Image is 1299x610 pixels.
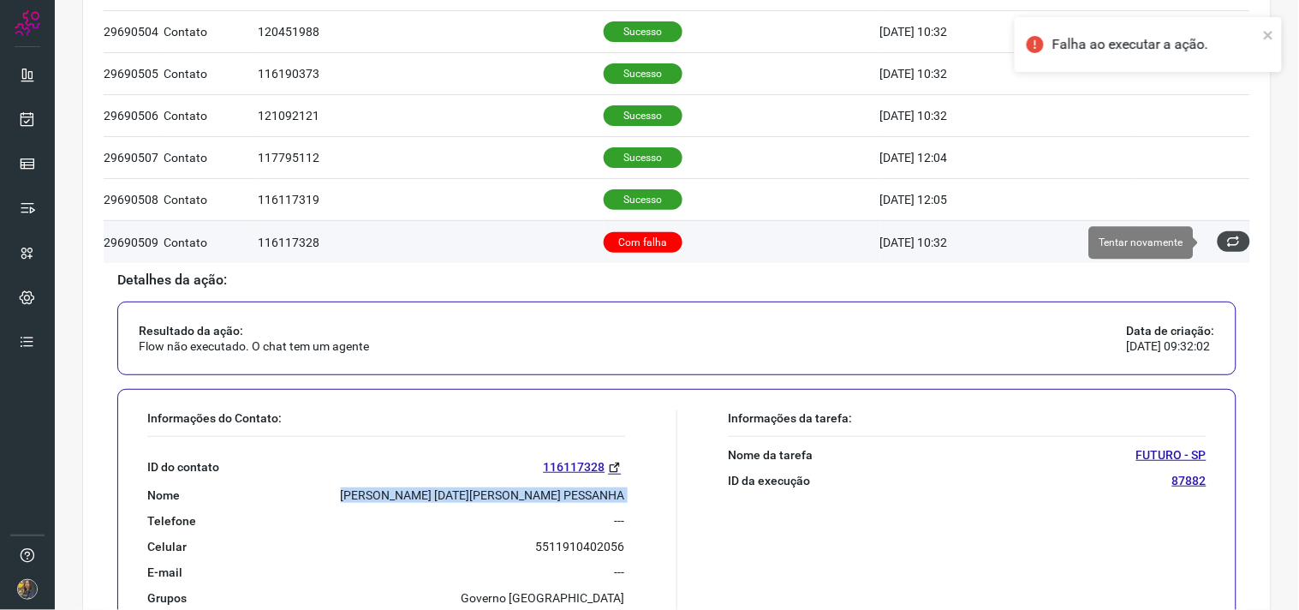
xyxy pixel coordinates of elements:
[604,147,682,168] p: Sucesso
[164,137,258,179] td: Contato
[104,179,164,221] td: 29690508
[1136,447,1207,463] p: FUTURO - SP
[164,95,258,137] td: Contato
[880,221,1136,263] td: [DATE] 10:32
[164,221,258,263] td: Contato
[880,137,1136,179] td: [DATE] 12:04
[147,590,187,606] p: Grupos
[604,232,682,253] p: Com falha
[258,137,604,179] td: 117795112
[1099,236,1183,248] span: Tentar novamente
[615,513,625,529] p: ---
[147,565,182,580] p: E-mail
[139,338,369,354] p: Flow não executado. O chat tem um agente
[147,459,219,475] p: ID do contato
[604,21,682,42] p: Sucesso
[147,487,180,503] p: Nome
[15,10,40,36] img: Logo
[139,323,369,338] p: Resultado da ação:
[1052,34,1258,55] div: Falha ao executar a ação.
[536,539,625,554] p: 5511910402056
[104,53,164,95] td: 29690505
[544,457,625,477] a: 116117328
[880,95,1136,137] td: [DATE] 10:32
[258,221,604,263] td: 116117328
[104,95,164,137] td: 29690506
[258,95,604,137] td: 121092121
[104,137,164,179] td: 29690507
[258,11,604,53] td: 120451988
[615,565,625,580] p: ---
[1172,473,1207,488] p: 87882
[164,53,258,95] td: Contato
[147,410,625,426] p: Informações do Contato:
[341,487,625,503] p: [PERSON_NAME] [DATE][PERSON_NAME] PESSANHA
[104,221,164,263] td: 29690509
[164,11,258,53] td: Contato
[729,410,1207,426] p: Informações da tarefa:
[147,539,187,554] p: Celular
[604,105,682,126] p: Sucesso
[258,53,604,95] td: 116190373
[462,590,625,606] p: Governo [GEOGRAPHIC_DATA]
[880,11,1136,53] td: [DATE] 10:32
[729,447,813,463] p: Nome da tarefa
[147,513,196,529] p: Telefone
[104,11,164,53] td: 29690504
[880,53,1136,95] td: [DATE] 10:32
[17,579,38,600] img: 7a73bbd33957484e769acd1c40d0590e.JPG
[604,63,682,84] p: Sucesso
[604,189,682,210] p: Sucesso
[164,179,258,221] td: Contato
[880,179,1136,221] td: [DATE] 12:05
[258,179,604,221] td: 116117319
[117,272,1236,288] p: Detalhes da ação:
[1127,323,1215,338] p: Data de criação:
[729,473,811,488] p: ID da execução
[1263,24,1275,45] button: close
[1127,338,1215,354] p: [DATE] 09:32:02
